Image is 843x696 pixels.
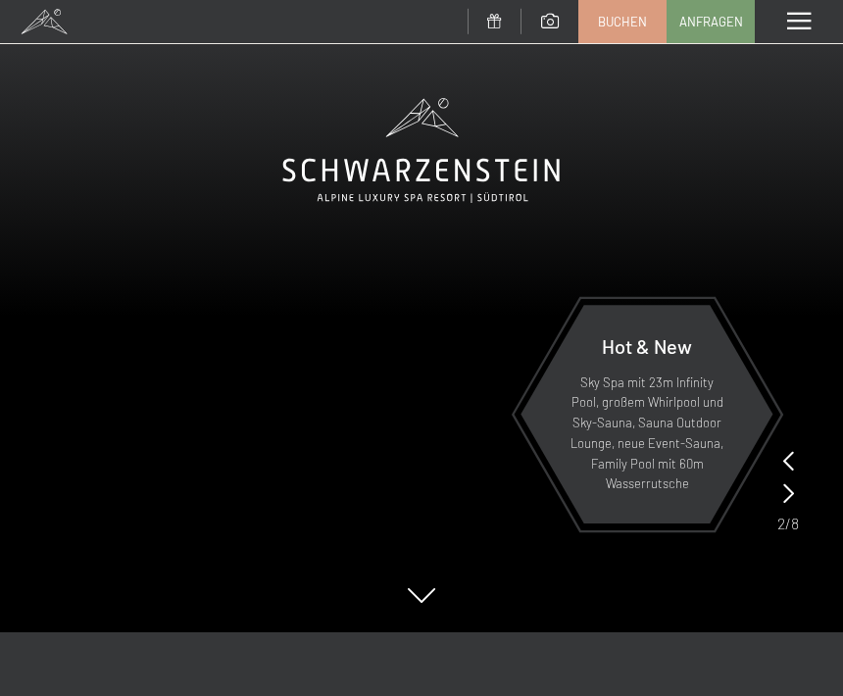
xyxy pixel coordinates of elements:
[520,304,774,524] a: Hot & New Sky Spa mit 23m Infinity Pool, großem Whirlpool und Sky-Sauna, Sauna Outdoor Lounge, ne...
[777,513,785,534] span: 2
[668,1,754,42] a: Anfragen
[791,513,799,534] span: 8
[785,513,791,534] span: /
[598,13,647,30] span: Buchen
[569,373,725,495] p: Sky Spa mit 23m Infinity Pool, großem Whirlpool und Sky-Sauna, Sauna Outdoor Lounge, neue Event-S...
[602,334,692,358] span: Hot & New
[679,13,743,30] span: Anfragen
[579,1,666,42] a: Buchen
